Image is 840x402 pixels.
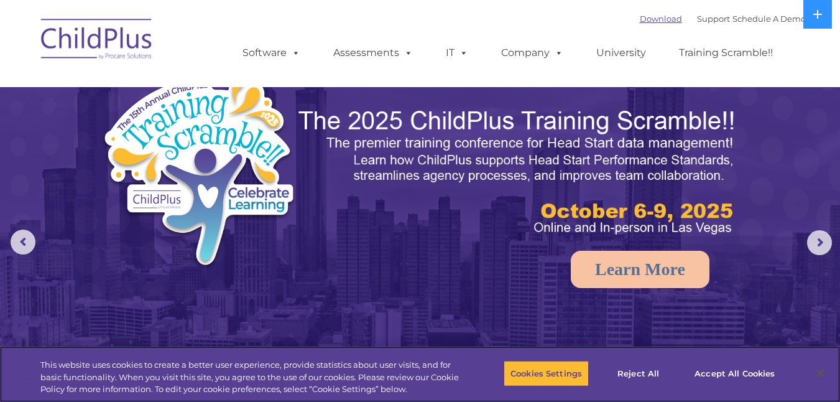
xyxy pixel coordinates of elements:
[640,14,806,24] font: |
[806,360,834,387] button: Close
[667,40,785,65] a: Training Scramble!!
[688,360,782,386] button: Accept All Cookies
[230,40,313,65] a: Software
[584,40,658,65] a: University
[571,251,709,288] a: Learn More
[504,360,589,386] button: Cookies Settings
[640,14,682,24] a: Download
[433,40,481,65] a: IT
[40,359,462,396] div: This website uses cookies to create a better user experience, provide statistics about user visit...
[732,14,806,24] a: Schedule A Demo
[173,82,211,91] span: Last name
[489,40,576,65] a: Company
[599,360,677,386] button: Reject All
[697,14,730,24] a: Support
[321,40,425,65] a: Assessments
[35,10,159,72] img: ChildPlus by Procare Solutions
[173,133,226,143] span: Phone number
